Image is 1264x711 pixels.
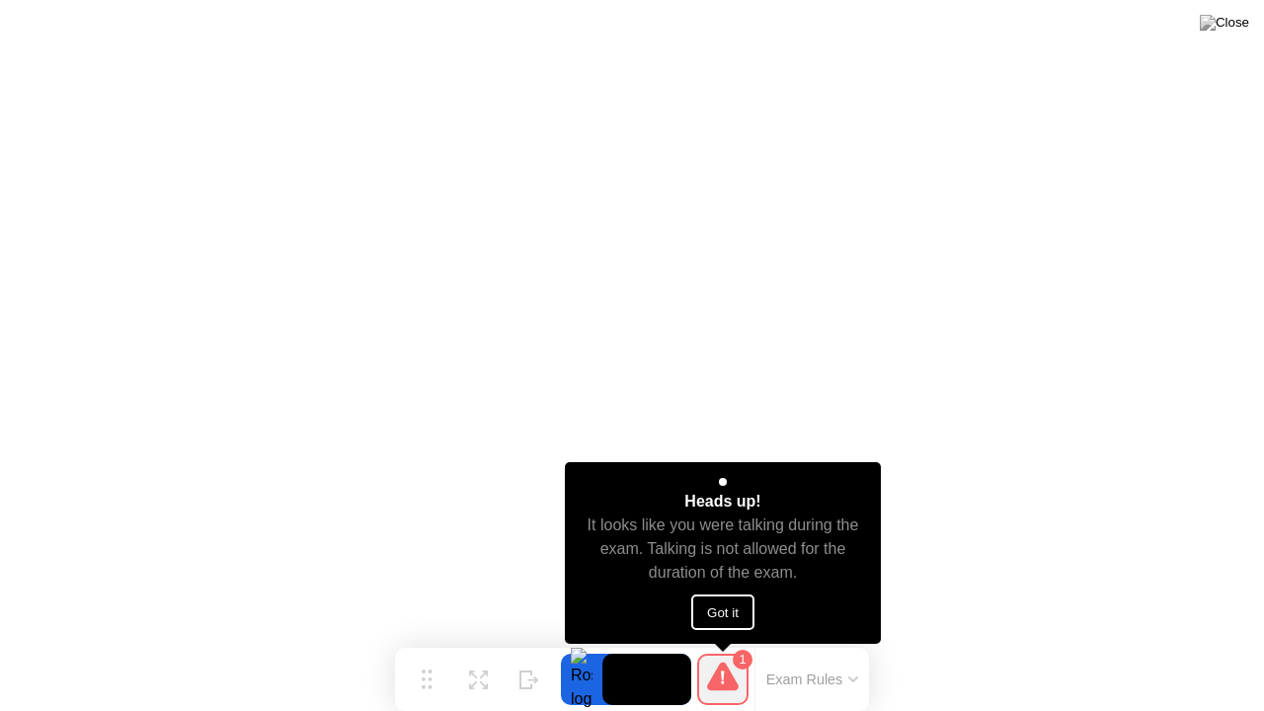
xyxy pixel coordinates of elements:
div: It looks like you were talking during the exam. Talking is not allowed for the duration of the exam. [583,513,864,585]
div: 1 [733,650,752,670]
div: Heads up! [684,490,760,513]
button: Exam Rules [760,671,865,688]
img: Close [1200,15,1249,31]
button: Got it [691,594,754,630]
